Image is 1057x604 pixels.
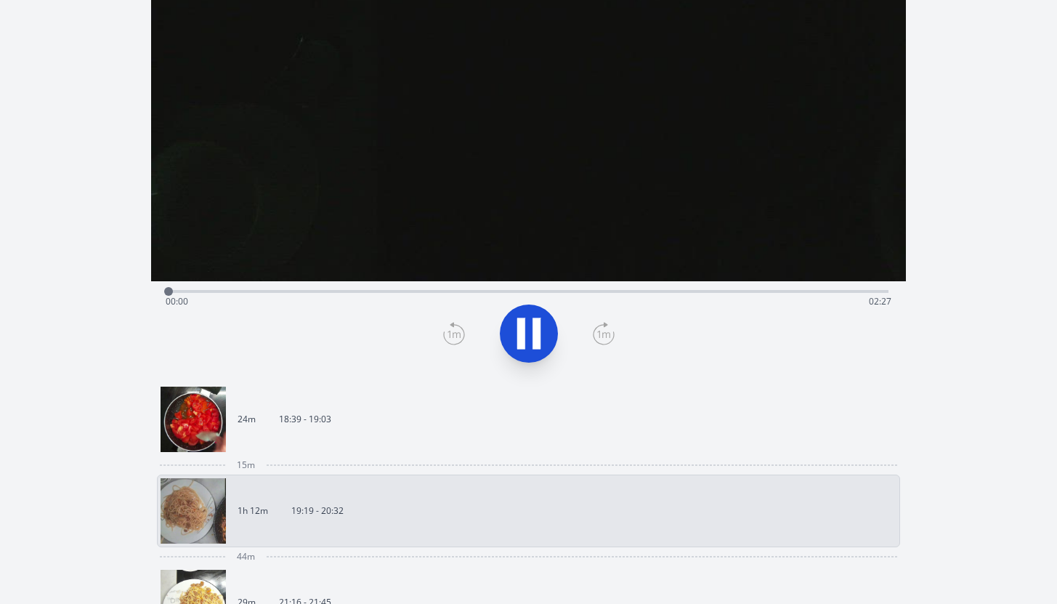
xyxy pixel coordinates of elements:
[279,414,331,425] p: 18:39 - 19:03
[869,295,891,307] span: 02:27
[238,414,256,425] p: 24m
[237,551,255,563] span: 44m
[161,387,226,452] img: 250808164007_thumb.jpeg
[237,459,255,471] span: 15m
[161,478,226,544] img: 250808172013_thumb.jpeg
[291,505,344,517] p: 19:19 - 20:32
[238,505,268,517] p: 1h 12m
